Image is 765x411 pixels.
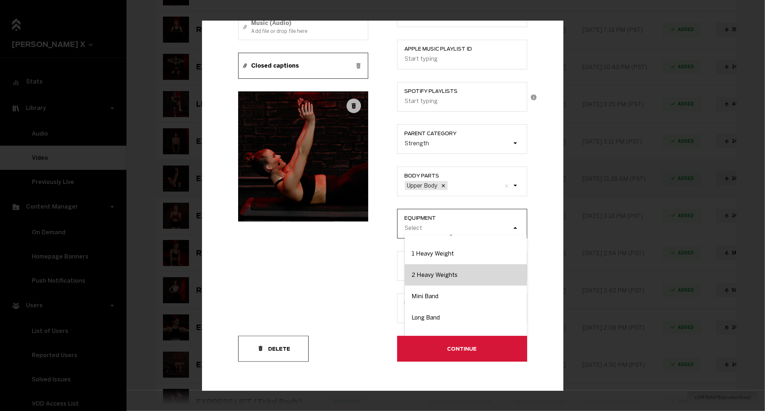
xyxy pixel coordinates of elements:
[405,215,527,221] span: Equipment
[202,21,563,390] div: Example Modal
[405,181,439,190] div: Upper Body
[405,130,527,136] span: parent category
[405,46,527,52] span: Apple Music Playlist ID
[252,20,361,34] div: Music (Audio)
[252,28,361,34] small: Add file or drop file here
[405,264,527,286] div: 2 Heavy Weights
[252,62,349,69] span: Closed captions
[405,243,527,264] div: 1 Heavy Weight
[405,307,527,328] div: Long Band
[405,98,438,104] div: Start typing
[397,336,527,362] button: Continue
[405,286,527,307] div: Mini Band
[405,173,527,179] span: Body parts
[405,88,527,94] span: Spotify Playlists
[405,140,429,147] div: Strength
[238,91,368,222] img: 4428815c-b355-475f-895a-ec6e044a7d08.png
[531,93,537,100] div: Can be playlist URL or an ID confirmed by pressing Enter key. Spotify authentication may be requi...
[405,224,422,231] div: Select
[405,328,527,350] div: Booty Band
[405,55,438,62] div: Start typing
